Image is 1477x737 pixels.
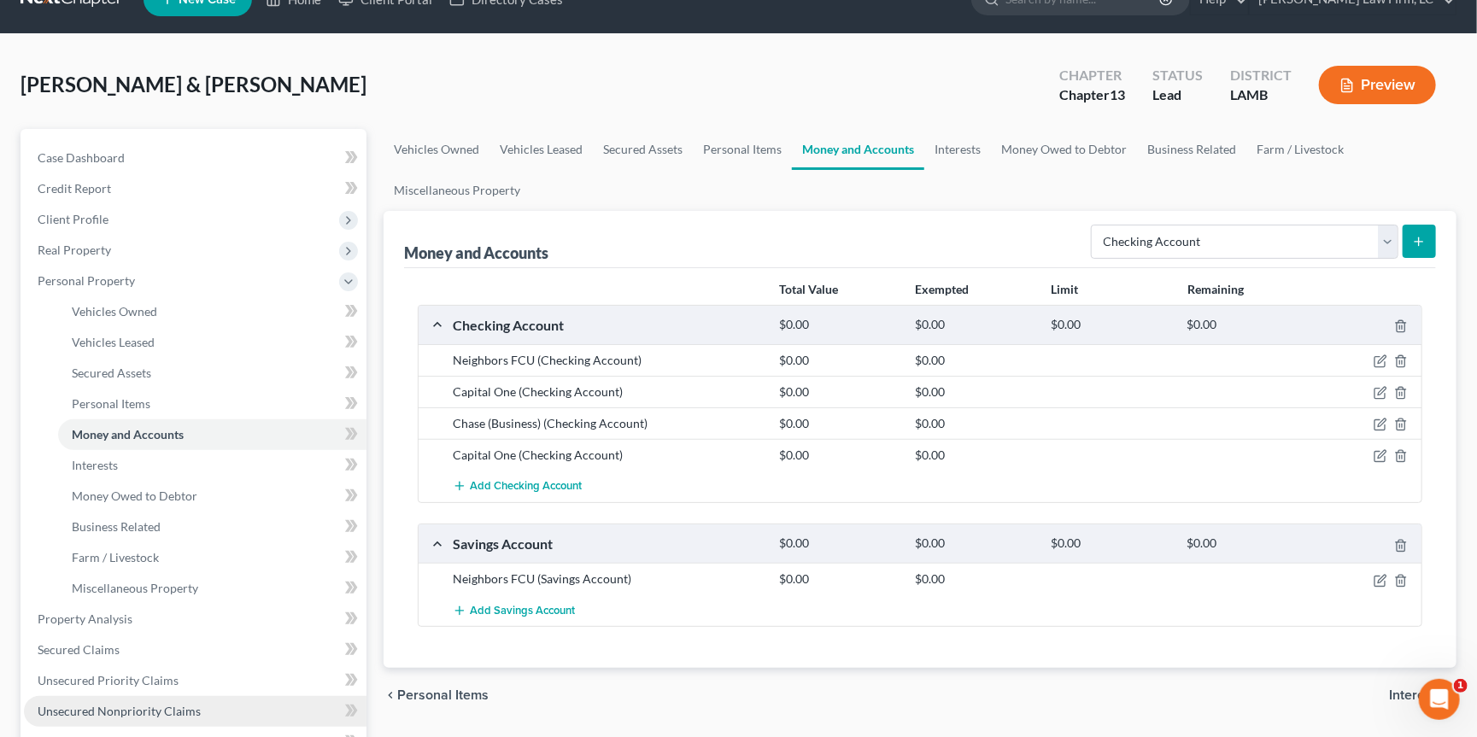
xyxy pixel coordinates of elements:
a: Interests [58,450,366,481]
span: Personal Items [397,688,489,702]
div: $0.00 [1179,317,1315,333]
span: Interests [72,458,118,472]
span: Add Savings Account [470,604,575,617]
button: Add Checking Account [453,471,582,502]
div: $0.00 [771,352,906,369]
a: Secured Claims [24,635,366,665]
a: Business Related [58,512,366,542]
div: $0.00 [771,447,906,464]
span: Case Dashboard [38,150,125,165]
a: Credit Report [24,173,366,204]
div: Status [1152,66,1203,85]
div: Lead [1152,85,1203,105]
span: Unsecured Priority Claims [38,673,179,687]
div: $0.00 [906,535,1042,552]
div: Money and Accounts [404,243,548,263]
div: $0.00 [771,535,906,552]
span: 13 [1110,86,1125,102]
a: Property Analysis [24,604,366,635]
a: Money and Accounts [58,419,366,450]
a: Money and Accounts [792,129,924,170]
div: $0.00 [906,415,1042,432]
div: $0.00 [906,447,1042,464]
div: $0.00 [1179,535,1315,552]
a: Money Owed to Debtor [58,481,366,512]
div: $0.00 [906,570,1042,588]
a: Interests [924,129,991,170]
a: Personal Items [693,129,792,170]
div: $0.00 [771,317,906,333]
span: Interests [1389,688,1443,702]
div: Capital One (Checking Account) [444,447,771,464]
div: Neighbors FCU (Checking Account) [444,352,771,369]
div: LAMB [1230,85,1292,105]
span: Add Checking Account [470,480,582,494]
a: Personal Items [58,389,366,419]
span: Client Profile [38,212,108,226]
div: Chapter [1059,66,1125,85]
div: $0.00 [906,317,1042,333]
a: Farm / Livestock [58,542,366,573]
span: Vehicles Leased [72,335,155,349]
span: Business Related [72,519,161,534]
div: $0.00 [1042,317,1178,333]
iframe: Intercom live chat [1419,679,1460,720]
span: Miscellaneous Property [72,581,198,595]
div: $0.00 [771,570,906,588]
a: Vehicles Leased [489,129,593,170]
strong: Limit [1052,282,1079,296]
a: Money Owed to Debtor [991,129,1137,170]
button: Add Savings Account [453,594,575,626]
span: Money and Accounts [72,427,184,442]
a: Secured Assets [58,358,366,389]
div: Savings Account [444,535,771,553]
div: $0.00 [906,352,1042,369]
span: Farm / Livestock [72,550,159,564]
a: Vehicles Leased [58,327,366,358]
span: Credit Report [38,181,111,196]
button: chevron_left Personal Items [384,688,489,702]
div: $0.00 [1042,535,1178,552]
strong: Remaining [1187,282,1244,296]
a: Miscellaneous Property [384,170,530,211]
strong: Exempted [915,282,969,296]
button: Preview [1319,66,1436,104]
a: Vehicles Owned [384,129,489,170]
div: District [1230,66,1292,85]
a: Farm / Livestock [1246,129,1354,170]
a: Unsecured Nonpriority Claims [24,696,366,727]
div: Capital One (Checking Account) [444,383,771,401]
strong: Total Value [779,282,838,296]
span: Personal Items [72,396,150,411]
div: Chase (Business) (Checking Account) [444,415,771,432]
a: Vehicles Owned [58,296,366,327]
div: Chapter [1059,85,1125,105]
span: Unsecured Nonpriority Claims [38,704,201,718]
span: Secured Claims [38,642,120,657]
div: $0.00 [771,383,906,401]
span: Property Analysis [38,611,132,626]
span: Secured Assets [72,366,151,380]
button: Interests chevron_right [1389,688,1456,702]
span: Real Property [38,243,111,257]
div: $0.00 [906,383,1042,401]
div: Checking Account [444,316,771,334]
div: $0.00 [771,415,906,432]
a: Unsecured Priority Claims [24,665,366,696]
div: Neighbors FCU (Savings Account) [444,570,771,588]
span: Personal Property [38,273,135,288]
a: Secured Assets [593,129,693,170]
a: Miscellaneous Property [58,573,366,604]
a: Case Dashboard [24,143,366,173]
span: 1 [1454,679,1468,693]
span: Money Owed to Debtor [72,488,197,503]
span: Vehicles Owned [72,304,157,319]
a: Business Related [1137,129,1246,170]
i: chevron_left [384,688,397,702]
span: [PERSON_NAME] & [PERSON_NAME] [21,72,366,97]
